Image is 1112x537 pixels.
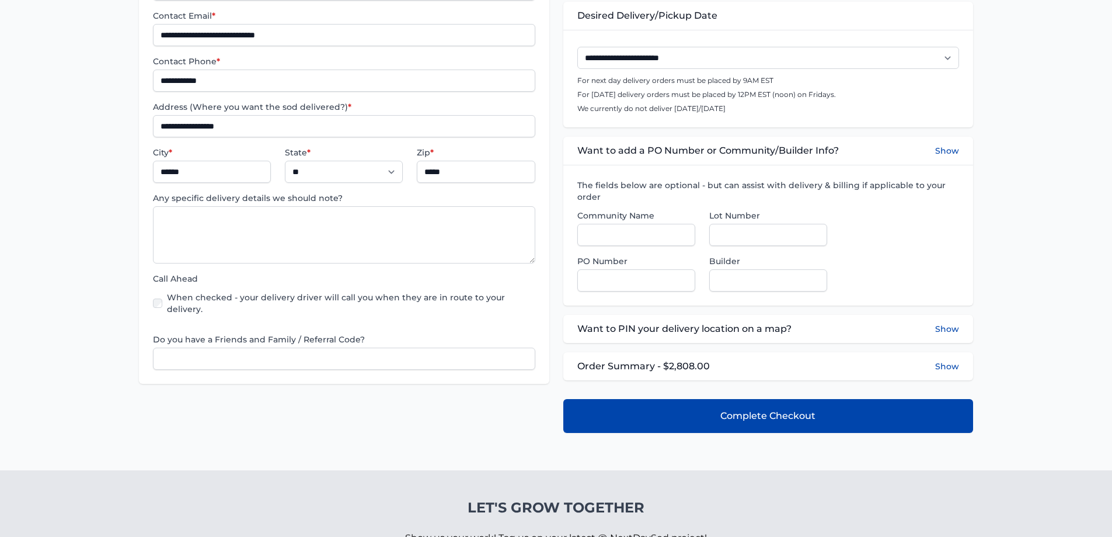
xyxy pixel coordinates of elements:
[577,90,959,99] p: For [DATE] delivery orders must be placed by 12PM EST (noon) on Fridays.
[153,334,535,345] label: Do you have a Friends and Family / Referral Code?
[285,147,403,158] label: State
[935,361,959,372] button: Show
[577,255,695,267] label: PO Number
[709,255,827,267] label: Builder
[153,273,535,285] label: Call Ahead
[405,498,707,517] h4: Let's Grow Together
[577,76,959,85] p: For next day delivery orders must be placed by 9AM EST
[563,2,973,30] div: Desired Delivery/Pickup Date
[577,359,710,373] span: Order Summary - $2,808.00
[935,322,959,336] button: Show
[153,10,535,22] label: Contact Email
[417,147,535,158] label: Zip
[577,144,839,158] span: Want to add a PO Number or Community/Builder Info?
[153,147,271,158] label: City
[167,292,535,315] label: When checked - your delivery driver will call you when they are in route to your delivery.
[577,210,695,221] label: Community Name
[709,210,827,221] label: Lot Number
[935,144,959,158] button: Show
[577,104,959,113] p: We currently do not deliver [DATE]/[DATE]
[577,322,792,336] span: Want to PIN your delivery location on a map?
[153,192,535,204] label: Any specific delivery details we should note?
[563,399,973,433] button: Complete Checkout
[153,101,535,113] label: Address (Where you want the sod delivered?)
[720,409,815,423] span: Complete Checkout
[577,179,959,203] label: The fields below are optional - but can assist with delivery & billing if applicable to your order
[153,56,535,67] label: Contact Phone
